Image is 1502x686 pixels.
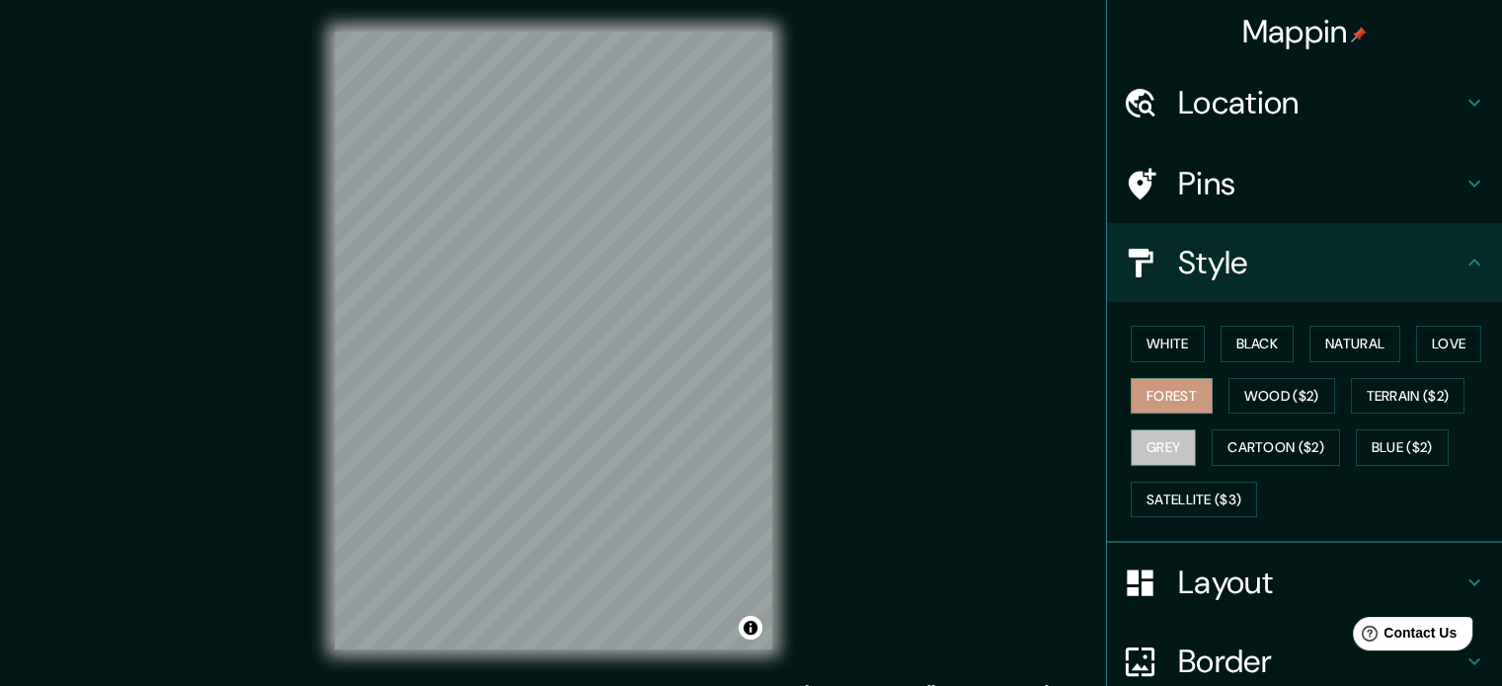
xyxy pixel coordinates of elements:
canvas: Map [335,32,772,649]
div: Style [1107,223,1502,302]
button: Satellite ($3) [1131,482,1257,518]
button: Love [1416,326,1481,362]
button: Grey [1131,429,1196,466]
div: Layout [1107,543,1502,622]
h4: Pins [1178,164,1462,203]
h4: Location [1178,83,1462,122]
button: Toggle attribution [739,616,762,640]
iframe: Help widget launcher [1326,609,1480,664]
div: Location [1107,63,1502,142]
h4: Style [1178,243,1462,282]
button: Wood ($2) [1228,378,1335,415]
button: Black [1221,326,1295,362]
button: Blue ($2) [1356,429,1449,466]
button: Terrain ($2) [1351,378,1465,415]
button: Cartoon ($2) [1212,429,1340,466]
h4: Border [1178,642,1462,681]
button: Natural [1309,326,1400,362]
h4: Layout [1178,563,1462,602]
img: pin-icon.png [1351,27,1367,42]
h4: Mappin [1242,12,1368,51]
button: Forest [1131,378,1213,415]
button: White [1131,326,1205,362]
div: Pins [1107,144,1502,223]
